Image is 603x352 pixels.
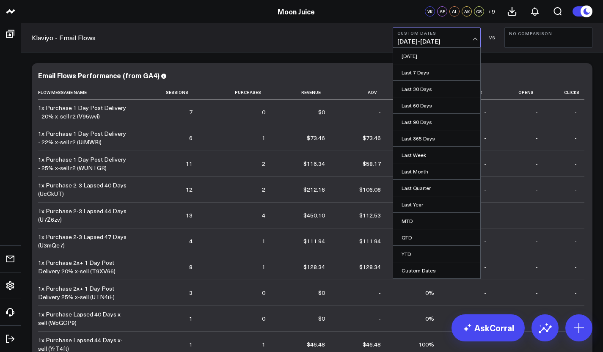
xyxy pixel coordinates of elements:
[189,134,193,142] div: 6
[189,289,193,297] div: 3
[419,340,434,349] div: 100%
[359,185,381,194] div: $106.08
[452,314,525,341] a: AskCorral
[262,289,265,297] div: 0
[575,134,577,142] div: -
[359,263,381,271] div: $128.34
[303,237,325,245] div: $111.94
[135,85,200,99] th: Sessions
[397,30,476,36] b: Custom Dates
[536,263,538,271] div: -
[303,159,325,168] div: $116.34
[536,108,538,116] div: -
[393,229,480,245] a: QTD
[38,284,127,301] div: 1x Purchase 2x+ 1 Day Post Delivery 25% x-sell (UTN4iE)
[363,159,381,168] div: $58.17
[307,134,325,142] div: $73.46
[307,340,325,349] div: $46.48
[575,237,577,245] div: -
[200,85,273,99] th: Purchases
[488,8,495,14] span: + 9
[484,159,486,168] div: -
[38,181,127,198] div: 1x Purchase 2-3 Lapsed 40 Days (UcCkUT)
[189,314,193,323] div: 1
[38,129,127,146] div: 1x Purchase 1 Day Post Delivery - 22% x-sell r2 (UiMWRi)
[462,6,472,16] div: AK
[38,85,135,99] th: Flow Message Name
[186,159,193,168] div: 11
[437,6,447,16] div: AF
[393,97,480,113] a: Last 60 Days
[484,263,486,271] div: -
[504,27,592,48] button: No Comparison
[575,185,577,194] div: -
[545,85,584,99] th: Clicks
[303,185,325,194] div: $212.16
[575,159,577,168] div: -
[359,211,381,220] div: $112.53
[318,314,325,323] div: $0
[303,211,325,220] div: $450.10
[484,289,486,297] div: -
[509,31,588,36] b: No Comparison
[575,211,577,220] div: -
[425,6,435,16] div: VK
[575,263,577,271] div: -
[425,314,434,323] div: 0%
[262,159,265,168] div: 2
[262,211,265,220] div: 4
[38,71,160,80] div: Email Flows Performance (from GA4)
[38,233,127,250] div: 1x Purchase 2-3 Lapsed 47 Days (U3mQe7)
[278,7,315,16] a: Moon Juice
[379,108,381,116] div: -
[393,246,480,262] a: YTD
[262,237,265,245] div: 1
[486,6,496,16] button: +9
[393,27,481,48] button: Custom Dates[DATE]-[DATE]
[38,207,127,224] div: 1x Purchase 2-3 Lapsed 44 Days (U7Z6zv)
[38,104,127,121] div: 1x Purchase 1 Day Post Delivery - 20% x-sell r2 (V95wvi)
[262,314,265,323] div: 0
[38,258,127,275] div: 1x Purchase 2x+ 1 Day Post Delivery 20% x-sell (T9XV66)
[449,6,460,16] div: AL
[484,134,486,142] div: -
[393,180,480,196] a: Last Quarter
[393,163,480,179] a: Last Month
[363,340,381,349] div: $46.48
[393,147,480,163] a: Last Week
[393,48,480,64] a: [DATE]
[393,64,480,80] a: Last 7 Days
[32,33,96,42] a: Klaviyo - Email Flows
[393,213,480,229] a: MTD
[262,263,265,271] div: 1
[494,85,545,99] th: Opens
[262,340,265,349] div: 1
[359,237,381,245] div: $111.94
[303,263,325,271] div: $128.34
[536,211,538,220] div: -
[425,289,434,297] div: 0%
[388,85,442,99] th: Cvr
[474,6,484,16] div: CS
[38,310,127,327] div: 1x Purchase Lapsed 40 Days x-sell (WbGCP9)
[484,211,486,220] div: -
[575,108,577,116] div: -
[536,340,538,349] div: -
[379,314,381,323] div: -
[484,237,486,245] div: -
[575,289,577,297] div: -
[186,211,193,220] div: 13
[363,134,381,142] div: $73.46
[393,262,480,278] a: Custom Dates
[484,185,486,194] div: -
[393,114,480,130] a: Last 90 Days
[189,263,193,271] div: 8
[536,185,538,194] div: -
[186,185,193,194] div: 12
[262,108,265,116] div: 0
[333,85,388,99] th: Aov
[536,159,538,168] div: -
[485,35,500,40] div: VS
[38,155,127,172] div: 1x Purchase 1 Day Post Delivery - 25% x-sell r2 (WUNTGR)
[536,134,538,142] div: -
